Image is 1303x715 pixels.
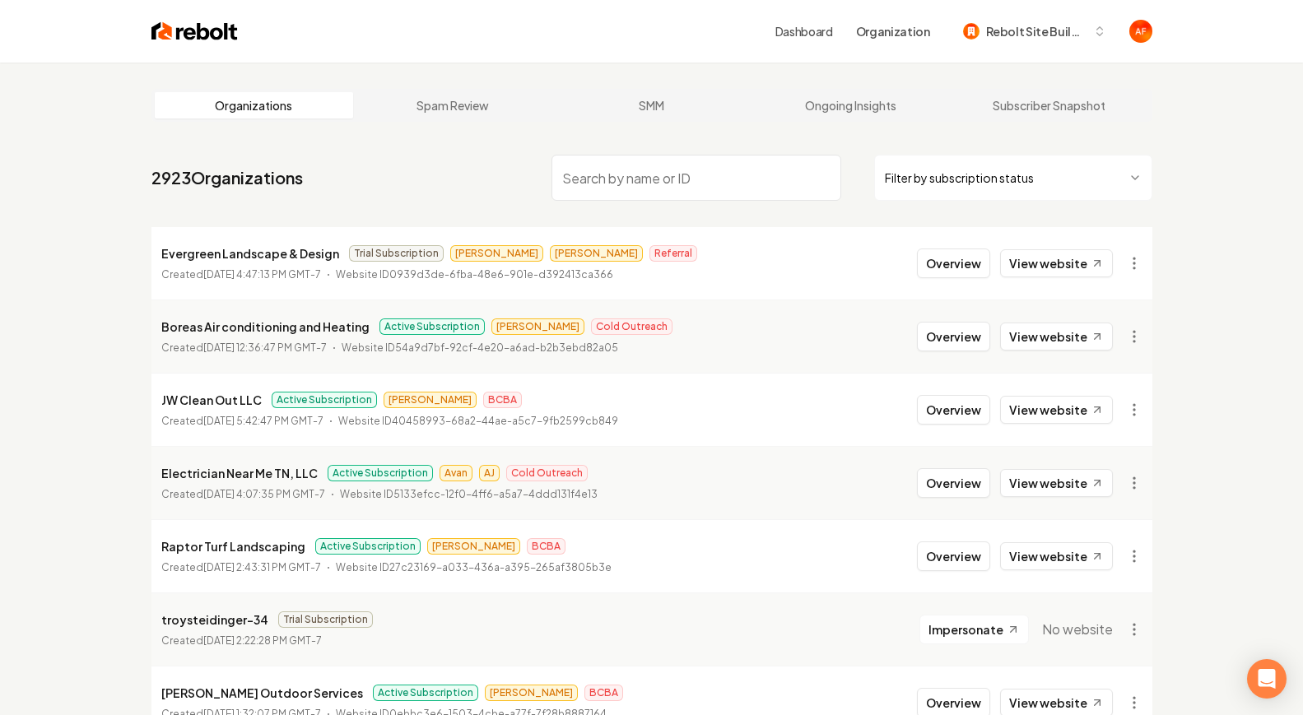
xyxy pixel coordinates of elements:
div: Open Intercom Messenger [1247,659,1287,699]
p: Created [161,633,322,649]
button: Organization [846,16,940,46]
p: Created [161,267,321,283]
p: [PERSON_NAME] Outdoor Services [161,683,363,703]
p: JW Clean Out LLC [161,390,262,410]
a: SMM [552,92,752,118]
p: Created [161,559,321,576]
time: [DATE] 4:47:13 PM GMT-7 [203,268,321,281]
time: [DATE] 12:36:47 PM GMT-7 [203,341,327,354]
a: View website [1000,542,1113,570]
span: Active Subscription [315,538,421,555]
button: Overview [917,468,990,498]
time: [DATE] 4:07:35 PM GMT-7 [203,488,325,500]
a: Ongoing Insights [751,92,950,118]
input: Search by name or ID [551,155,841,201]
p: Website ID 54a9d7bf-92cf-4e20-a6ad-b2b3ebd82a05 [342,340,618,356]
span: Active Subscription [379,318,485,335]
p: Website ID 27c23169-a033-436a-a395-265af3805b3e [336,559,612,576]
span: Impersonate [928,621,1003,638]
time: [DATE] 2:43:31 PM GMT-7 [203,561,321,573]
span: Active Subscription [328,465,433,481]
span: Rebolt Site Builder [986,23,1087,40]
span: BCBA [584,685,623,701]
button: Overview [917,541,990,571]
span: Trial Subscription [278,611,373,628]
button: Impersonate [919,615,1029,644]
p: Evergreen Landscape & Design [161,244,339,263]
p: Website ID 40458993-68a2-44ae-a5c7-9fb2599cb849 [338,413,618,429]
span: [PERSON_NAME] [384,392,477,408]
span: BCBA [483,392,522,408]
a: Subscriber Snapshot [950,92,1149,118]
a: 2923Organizations [151,166,303,189]
span: BCBA [527,538,565,555]
img: Rebolt Site Builder [963,23,980,39]
span: [PERSON_NAME] [491,318,584,335]
span: Referral [649,245,697,262]
span: [PERSON_NAME] [550,245,643,262]
img: Rebolt Logo [151,20,238,43]
span: [PERSON_NAME] [450,245,543,262]
a: Spam Review [353,92,552,118]
p: Boreas Air conditioning and Heating [161,317,370,337]
p: Created [161,413,323,429]
span: [PERSON_NAME] [485,685,578,701]
span: Cold Outreach [506,465,588,481]
p: troysteidinger-34 [161,610,268,629]
span: Cold Outreach [591,318,672,335]
a: View website [1000,323,1113,351]
span: AJ [479,465,500,481]
p: Website ID 5133efcc-12f0-4ff6-a5a7-4ddd131f4e13 [340,486,598,503]
span: Trial Subscription [349,245,444,262]
time: [DATE] 2:22:28 PM GMT-7 [203,634,322,647]
p: Raptor Turf Landscaping [161,536,305,556]
span: Active Subscription [272,392,377,408]
span: [PERSON_NAME] [427,538,520,555]
span: Avan [440,465,472,481]
p: Created [161,340,327,356]
button: Overview [917,248,990,278]
a: Dashboard [775,23,833,39]
a: View website [1000,249,1113,277]
a: View website [1000,396,1113,424]
button: Open user button [1129,20,1152,43]
a: View website [1000,469,1113,497]
button: Overview [917,395,990,425]
span: Active Subscription [373,685,478,701]
img: Avan Fahimi [1129,20,1152,43]
p: Electrician Near Me TN, LLC [161,463,318,483]
a: Organizations [155,92,354,118]
span: No website [1042,620,1113,639]
time: [DATE] 5:42:47 PM GMT-7 [203,415,323,427]
p: Website ID 0939d3de-6fba-48e6-901e-d392413ca366 [336,267,613,283]
button: Overview [917,322,990,351]
p: Created [161,486,325,503]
